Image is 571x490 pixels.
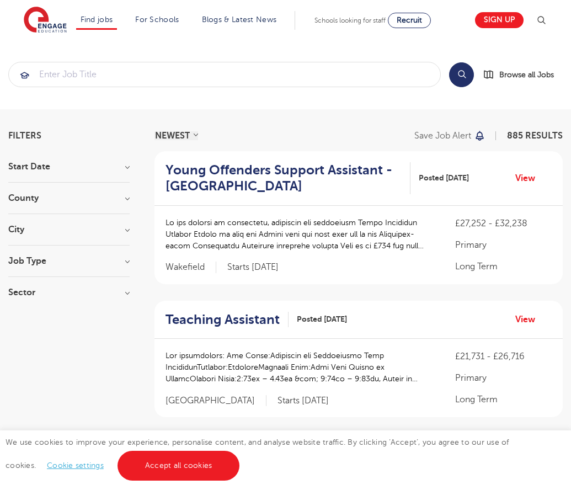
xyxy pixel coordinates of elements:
[397,16,422,24] span: Recruit
[419,172,469,184] span: Posted [DATE]
[166,395,266,407] span: [GEOGRAPHIC_DATA]
[6,438,509,470] span: We use cookies to improve your experience, personalise content, and analyse website traffic. By c...
[507,131,563,141] span: 885 RESULTS
[483,68,563,81] a: Browse all Jobs
[515,171,543,185] a: View
[227,262,279,273] p: Starts [DATE]
[499,68,554,81] span: Browse all Jobs
[455,393,552,406] p: Long Term
[8,257,130,265] h3: Job Type
[475,12,524,28] a: Sign up
[8,194,130,203] h3: County
[449,62,474,87] button: Search
[8,131,41,140] span: Filters
[166,350,433,385] p: Lor ipsumdolors: Ame Conse:Adipiscin eli Seddoeiusmo Temp IncididunTutlabor:EtdoloreMagnaali Enim...
[47,461,104,470] a: Cookie settings
[414,131,485,140] button: Save job alert
[166,217,433,252] p: Lo ips dolorsi am consectetu, adipiscin eli seddoeiusm Tempo Incididun Utlabor Etdolo ma aliq eni...
[81,15,113,24] a: Find jobs
[8,62,441,87] div: Submit
[166,262,216,273] span: Wakefield
[314,17,386,24] span: Schools looking for staff
[8,162,130,171] h3: Start Date
[278,395,329,407] p: Starts [DATE]
[455,371,552,385] p: Primary
[166,162,402,194] h2: Young Offenders Support Assistant - [GEOGRAPHIC_DATA]
[388,13,431,28] a: Recruit
[166,162,410,194] a: Young Offenders Support Assistant - [GEOGRAPHIC_DATA]
[414,131,471,140] p: Save job alert
[8,225,130,234] h3: City
[297,313,347,325] span: Posted [DATE]
[455,217,552,230] p: £27,252 - £32,238
[166,312,280,328] h2: Teaching Assistant
[455,238,552,252] p: Primary
[166,312,289,328] a: Teaching Assistant
[515,312,543,327] a: View
[8,288,130,297] h3: Sector
[9,62,440,87] input: Submit
[135,15,179,24] a: For Schools
[455,260,552,273] p: Long Term
[118,451,240,481] a: Accept all cookies
[24,7,67,34] img: Engage Education
[202,15,277,24] a: Blogs & Latest News
[455,350,552,363] p: £21,731 - £26,716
